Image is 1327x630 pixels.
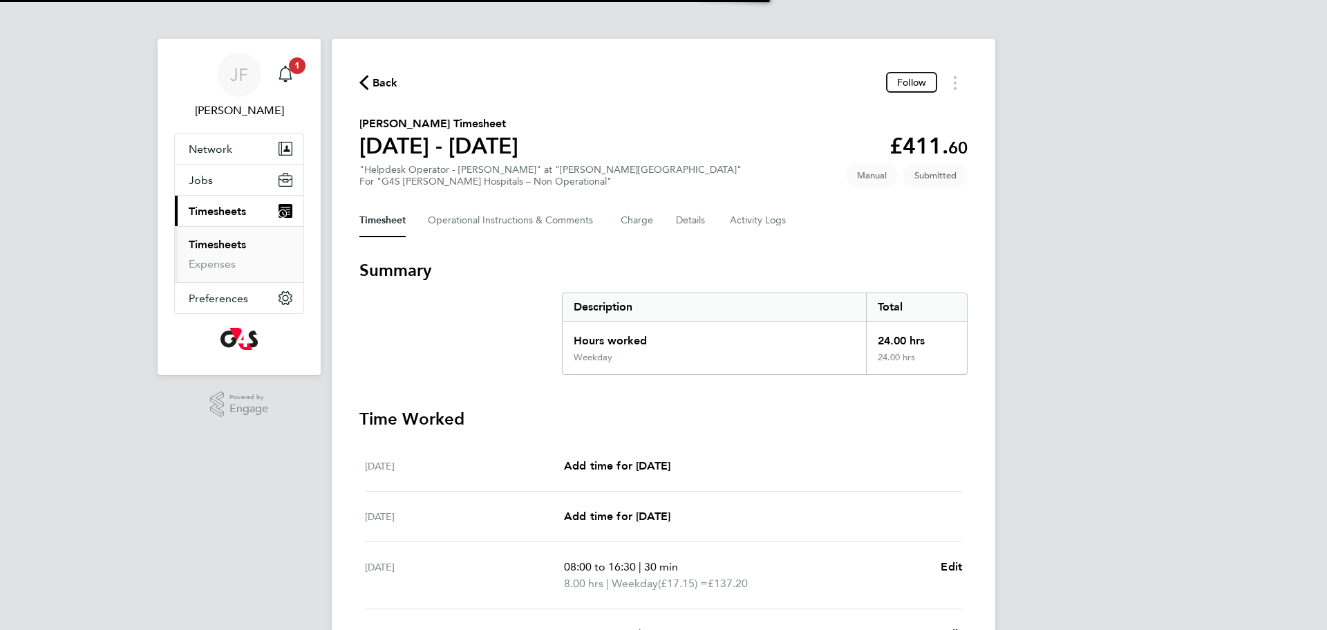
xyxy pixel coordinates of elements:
div: [DATE] [365,458,564,474]
button: Jobs [175,165,303,195]
a: Add time for [DATE] [564,458,670,474]
span: £137.20 [708,577,748,590]
nav: Main navigation [158,39,321,375]
div: Total [866,293,967,321]
a: Powered byEngage [210,391,269,418]
span: Follow [897,76,926,89]
img: g4s-logo-retina.png [220,328,258,350]
a: JF[PERSON_NAME] [174,53,304,119]
span: | [606,577,609,590]
div: [DATE] [365,559,564,592]
button: Operational Instructions & Comments [428,204,599,237]
span: Weekday [612,575,658,592]
span: 1 [289,57,305,74]
button: Details [676,204,708,237]
span: 30 min [644,560,678,573]
div: For "G4S [PERSON_NAME] Hospitals – Non Operational" [359,176,742,187]
span: Add time for [DATE] [564,459,670,472]
span: 08:00 to 16:30 [564,560,636,573]
span: Engage [229,403,268,415]
div: Description [563,293,866,321]
div: 24.00 hrs [866,352,967,374]
button: Back [359,74,398,91]
span: (£17.15) = [658,577,708,590]
span: Powered by [229,391,268,403]
span: This timesheet is Submitted. [903,164,968,187]
span: Timesheets [189,205,246,218]
a: Go to home page [174,328,304,350]
div: 24.00 hrs [866,322,967,352]
span: Preferences [189,292,248,305]
a: Edit [941,559,962,575]
a: 1 [272,53,299,97]
div: Hours worked [563,322,866,352]
span: 60 [948,138,968,158]
a: Expenses [189,257,236,270]
h2: [PERSON_NAME] Timesheet [359,115,518,132]
button: Timesheet [359,204,406,237]
h3: Time Worked [359,408,968,430]
span: Back [373,75,398,91]
button: Preferences [175,283,303,313]
h1: [DATE] - [DATE] [359,132,518,160]
span: | [639,560,641,573]
span: Network [189,142,232,156]
button: Timesheets Menu [943,72,968,93]
div: Summary [562,293,968,375]
span: Edit [941,560,962,573]
a: Add time for [DATE] [564,508,670,525]
button: Charge [621,204,654,237]
span: Jobs [189,174,213,187]
div: "Helpdesk Operator - [PERSON_NAME]" at "[PERSON_NAME][GEOGRAPHIC_DATA]" [359,164,742,187]
app-decimal: £411. [890,133,968,159]
span: This timesheet was manually created. [846,164,898,187]
span: JF [230,66,248,84]
button: Network [175,133,303,164]
span: 8.00 hrs [564,577,603,590]
div: Weekday [574,352,612,363]
span: James Ferguson [174,102,304,119]
div: [DATE] [365,508,564,525]
a: Timesheets [189,238,246,251]
div: Timesheets [175,226,303,282]
button: Activity Logs [730,204,788,237]
span: Add time for [DATE] [564,510,670,523]
button: Timesheets [175,196,303,226]
button: Follow [886,72,937,93]
h3: Summary [359,259,968,281]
